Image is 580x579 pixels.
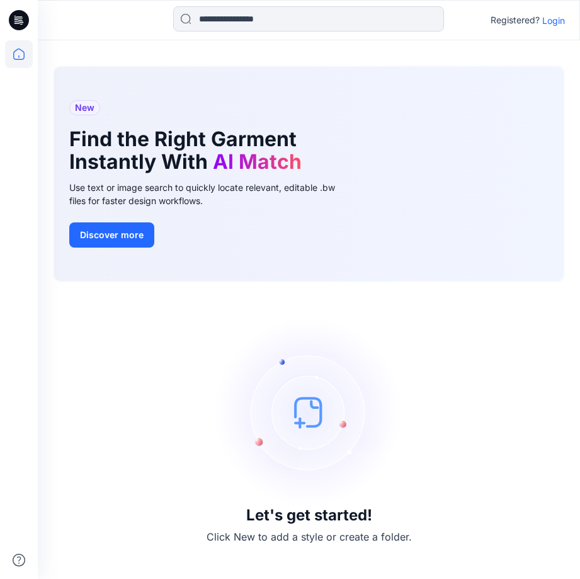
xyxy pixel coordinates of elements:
h1: Find the Right Garment Instantly With [69,128,334,173]
span: AI Match [213,149,302,174]
img: empty-state-image.svg [215,318,404,507]
p: Click New to add a style or create a folder. [207,529,412,544]
p: Registered? [491,13,540,28]
h3: Let's get started! [246,507,372,524]
div: Use text or image search to quickly locate relevant, editable .bw files for faster design workflows. [69,181,353,207]
button: Discover more [69,222,154,248]
p: Login [542,14,565,27]
span: New [75,100,94,115]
